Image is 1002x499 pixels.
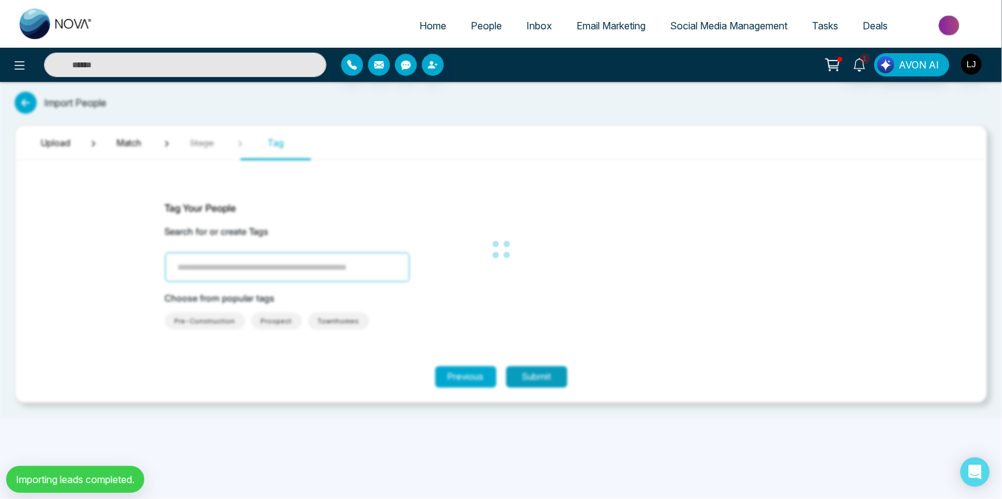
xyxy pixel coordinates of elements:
span: Social Media Management [670,20,787,32]
img: Nova CRM Logo [20,9,93,39]
a: Tasks [800,14,850,37]
a: Email Marketing [564,14,658,37]
div: Open Intercom Messenger [960,457,990,487]
span: Home [419,20,446,32]
button: AVON AI [874,53,949,76]
a: People [459,14,514,37]
img: Lead Flow [877,56,894,73]
span: Email Marketing [577,20,646,32]
img: User Avatar [961,54,982,75]
span: Tasks [812,20,838,32]
span: Inbox [526,20,552,32]
img: Market-place.gif [906,12,995,39]
a: Inbox [514,14,564,37]
span: AVON AI [899,57,939,72]
a: Home [407,14,459,37]
span: 1 [860,53,871,64]
a: Deals [850,14,900,37]
span: People [471,20,502,32]
a: 1 [845,53,874,75]
a: Social Media Management [658,14,800,37]
p: Importing leads completed. [16,472,134,487]
span: Deals [863,20,888,32]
